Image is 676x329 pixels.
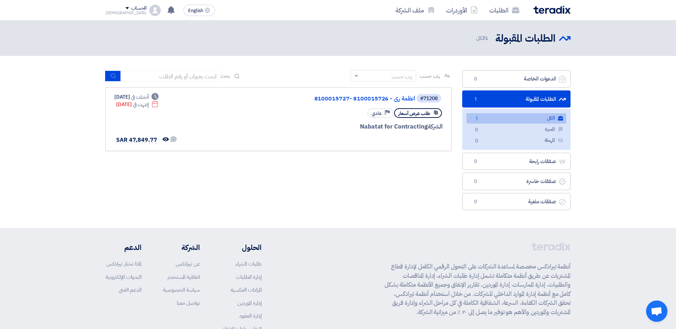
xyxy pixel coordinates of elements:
[533,6,571,14] img: Teradix logo
[105,11,146,15] div: [DEMOGRAPHIC_DATA]
[188,8,203,13] span: English
[167,273,200,281] a: اتفاقية المستخدم
[231,286,262,294] a: المزادات العكسية
[472,126,481,134] span: 0
[476,34,490,42] span: الكل
[485,34,488,42] span: 1
[236,260,262,268] a: طلبات الشراء
[116,101,159,108] div: [DATE]
[462,90,571,108] a: الطلبات المقبولة1
[163,242,200,253] li: الشركة
[495,32,556,46] h2: الطلبات المقبولة
[472,137,481,145] span: 0
[392,73,412,80] div: رتب حسب
[119,286,141,294] a: الدعم الفني
[176,260,200,268] a: عن تيرادكس
[121,71,221,82] input: ابحث بعنوان أو رقم الطلب
[221,242,262,253] li: الحلول
[462,193,571,210] a: صفقات ملغية0
[271,122,443,131] div: Nabatat for Contracting
[237,299,262,307] a: إدارة الموردين
[471,96,480,103] span: 1
[471,198,480,205] span: 0
[462,173,571,190] a: صفقات خاسرة0
[385,262,571,317] p: أنظمة تيرادكس مخصصة لمساعدة الشركات على التحول الرقمي الكامل لإدارة قطاع المشتريات عن طريق أنظمة ...
[131,93,148,101] span: أنشئت في
[106,260,141,268] a: لماذا تختار تيرادكس
[105,242,141,253] li: الدعم
[484,2,525,19] a: الطلبات
[440,2,484,19] a: الأوردرات
[471,158,480,165] span: 0
[372,110,382,117] span: عادي
[471,75,480,83] span: 0
[163,286,200,294] a: سياسة الخصوصية
[466,135,566,146] a: المهملة
[428,122,443,131] span: الشركة
[177,299,200,307] a: تواصل معنا
[116,136,157,144] span: SAR 47,849.77
[239,312,262,320] a: إدارة العقود
[105,273,141,281] a: الندوات الإلكترونية
[273,95,415,102] a: انظمة رى - 8100015726 -8100015727
[149,5,161,16] img: profile_test.png
[466,113,566,124] a: الكل
[466,124,566,135] a: المميزة
[131,5,146,11] div: الحساب
[472,115,481,123] span: 1
[133,101,148,108] span: إنتهت في
[390,2,440,19] a: ملف الشركة
[471,178,480,185] span: 0
[646,301,667,322] a: Open chat
[398,110,430,117] span: طلب عرض أسعار
[420,72,440,80] span: رتب حسب
[221,72,230,80] span: بحث
[114,93,159,101] div: [DATE]
[420,96,438,101] div: #71208
[236,273,262,281] a: إدارة الطلبات
[462,70,571,88] a: الدعوات الخاصة0
[462,153,571,170] a: صفقات رابحة0
[184,5,215,16] button: English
